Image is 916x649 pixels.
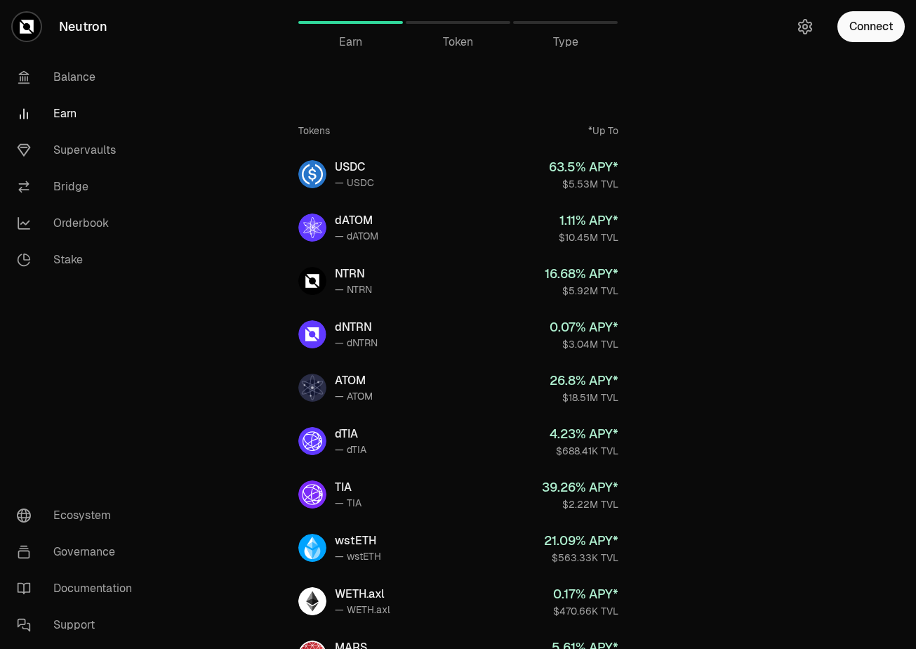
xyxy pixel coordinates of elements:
[335,532,381,549] div: wstETH
[553,34,578,51] span: Type
[298,587,326,615] img: WETH.axl
[549,157,618,177] div: 63.5 % APY*
[544,551,618,565] div: $563.33K TVL
[6,132,152,169] a: Supervaults
[298,124,330,138] div: Tokens
[553,604,618,618] div: $470.66K TVL
[335,479,361,496] div: TIA
[559,211,618,230] div: 1.11 % APY*
[335,176,374,190] div: — USDC
[298,214,326,242] img: dATOM
[335,496,361,510] div: — TIA
[339,34,362,51] span: Earn
[298,267,326,295] img: NTRN
[6,607,152,643] a: Support
[550,444,618,458] div: $688.41K TVL
[335,586,390,603] div: WETH.axl
[6,570,152,607] a: Documentation
[298,160,326,188] img: USDC
[6,534,152,570] a: Governance
[550,391,618,405] div: $18.51M TVL
[287,149,630,199] a: USDCUSDC— USDC63.5% APY*$5.53M TVL
[550,337,618,351] div: $3.04M TVL
[542,478,618,497] div: 39.26 % APY*
[6,96,152,132] a: Earn
[544,531,618,551] div: 21.09 % APY*
[287,256,630,306] a: NTRNNTRN— NTRN16.68% APY*$5.92M TVL
[6,205,152,242] a: Orderbook
[545,264,618,284] div: 16.68 % APY*
[443,34,473,51] span: Token
[287,309,630,360] a: dNTRNdNTRN— dNTRN0.07% APY*$3.04M TVL
[6,242,152,278] a: Stake
[298,427,326,455] img: dTIA
[545,284,618,298] div: $5.92M TVL
[335,372,373,389] div: ATOM
[559,230,618,244] div: $10.45M TVL
[287,362,630,413] a: ATOMATOM— ATOM26.8% APY*$18.51M TVL
[298,6,403,39] a: Earn
[550,317,618,337] div: 0.07 % APY*
[287,576,630,627] a: WETH.axlWETH.axl— WETH.axl0.17% APY*$470.66K TVL
[335,212,378,229] div: dATOM
[335,265,372,282] div: NTRN
[335,282,372,296] div: — NTRN
[6,497,152,534] a: Ecosystem
[588,124,618,138] div: *Up To
[287,523,630,573] a: wstETHwstETH— wstETH21.09% APY*$563.33K TVL
[553,584,618,604] div: 0.17 % APY*
[298,320,326,348] img: dNTRN
[298,534,326,562] img: wstETH
[6,169,152,205] a: Bridge
[287,416,630,466] a: dTIAdTIA— dTIA4.23% APY*$688.41K TVL
[287,202,630,253] a: dATOMdATOM— dATOM1.11% APY*$10.45M TVL
[335,336,378,350] div: — dNTRN
[335,603,390,617] div: — WETH.axl
[335,442,366,457] div: — dTIA
[335,159,374,176] div: USDC
[298,374,326,402] img: ATOM
[550,371,618,391] div: 26.8 % APY*
[550,424,618,444] div: 4.23 % APY*
[335,319,378,336] div: dNTRN
[335,229,378,243] div: — dATOM
[837,11,905,42] button: Connect
[549,177,618,191] div: $5.53M TVL
[298,480,326,509] img: TIA
[6,59,152,96] a: Balance
[335,389,373,403] div: — ATOM
[335,426,366,442] div: dTIA
[287,469,630,520] a: TIATIA— TIA39.26% APY*$2.22M TVL
[335,549,381,563] div: — wstETH
[542,497,618,511] div: $2.22M TVL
